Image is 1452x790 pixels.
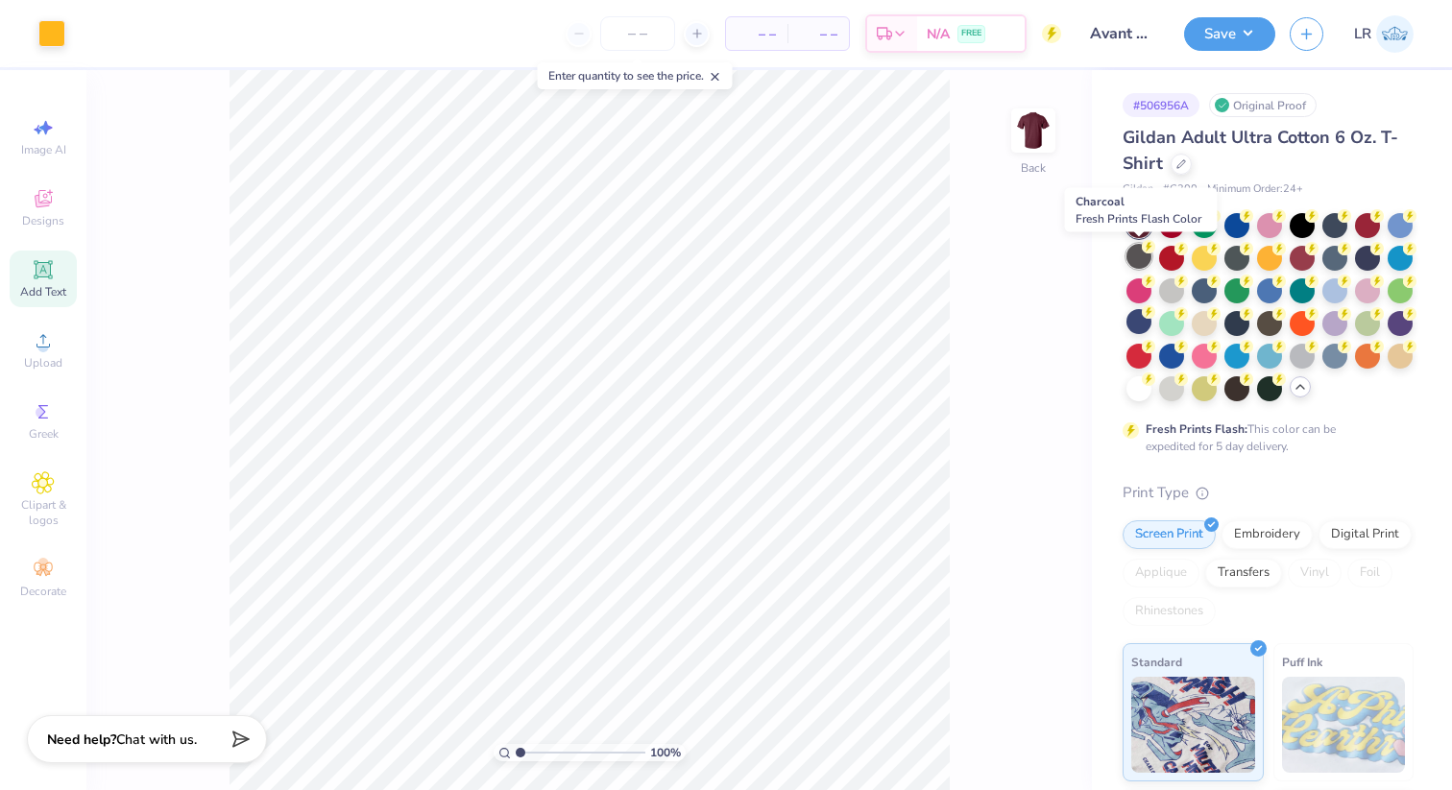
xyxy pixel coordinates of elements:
span: Minimum Order: 24 + [1207,181,1303,198]
div: Vinyl [1288,559,1342,587]
div: Digital Print [1319,520,1412,549]
span: 100 % [650,744,681,761]
span: Greek [29,426,59,442]
span: N/A [927,24,950,44]
span: Image AI [21,142,66,157]
div: Embroidery [1222,520,1313,549]
span: LR [1354,23,1371,45]
div: # 506956A [1123,93,1199,117]
input: Untitled Design [1076,14,1170,53]
div: Original Proof [1209,93,1317,117]
span: Chat with us. [116,730,197,749]
a: LR [1354,15,1414,53]
button: Save [1184,17,1275,51]
input: – – [600,16,675,51]
span: Gildan Adult Ultra Cotton 6 Oz. T-Shirt [1123,126,1398,175]
img: Puff Ink [1282,677,1406,773]
div: This color can be expedited for 5 day delivery. [1146,420,1382,455]
div: Applique [1123,559,1199,587]
img: Standard [1131,677,1255,773]
div: Foil [1347,559,1392,587]
span: FREE [961,27,981,40]
span: Add Text [20,284,66,299]
div: Rhinestones [1123,597,1216,626]
span: Standard [1131,652,1182,672]
span: Fresh Prints Flash Color [1076,211,1201,227]
div: Enter quantity to see the price. [538,62,733,89]
span: Puff Ink [1282,652,1322,672]
img: Back [1014,111,1053,150]
img: Lindsey Rawding [1376,15,1414,53]
div: Charcoal [1065,188,1218,232]
strong: Fresh Prints Flash: [1146,421,1247,437]
div: Print Type [1123,482,1414,504]
span: – – [799,24,837,44]
div: Screen Print [1123,520,1216,549]
span: – – [738,24,776,44]
div: Transfers [1205,559,1282,587]
strong: Need help? [47,730,116,749]
span: Clipart & logos [10,497,77,528]
span: Decorate [20,584,66,599]
span: Designs [22,213,64,228]
span: Upload [24,355,62,371]
div: Back [1021,159,1046,177]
